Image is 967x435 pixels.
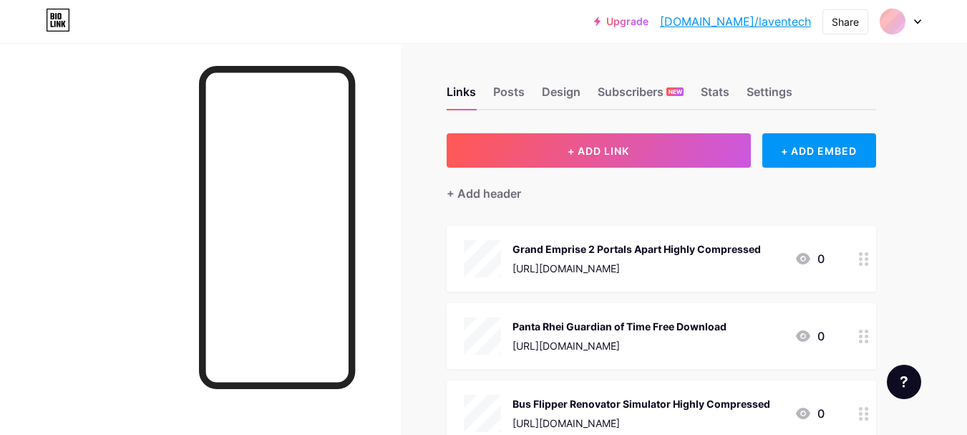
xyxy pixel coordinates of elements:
[512,396,770,411] div: Bus Flipper Renovator Simulator Highly Compressed
[594,16,648,27] a: Upgrade
[493,83,525,109] div: Posts
[660,13,811,30] a: [DOMAIN_NAME]/laventech
[512,416,770,431] div: [URL][DOMAIN_NAME]
[568,145,629,157] span: + ADD LINK
[701,83,729,109] div: Stats
[795,405,825,422] div: 0
[762,133,876,168] div: + ADD EMBED
[832,14,859,29] div: Share
[447,83,476,109] div: Links
[795,250,825,267] div: 0
[512,261,761,276] div: [URL][DOMAIN_NAME]
[747,83,792,109] div: Settings
[542,83,580,109] div: Design
[669,87,682,96] span: NEW
[512,338,727,353] div: [URL][DOMAIN_NAME]
[447,185,521,202] div: + Add header
[512,242,761,257] div: Grand Emprise 2 Portals Apart Highly Compressed
[598,83,684,109] div: Subscribers
[795,328,825,345] div: 0
[512,319,727,334] div: Panta Rhei Guardian of Time Free Download
[447,133,751,168] button: + ADD LINK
